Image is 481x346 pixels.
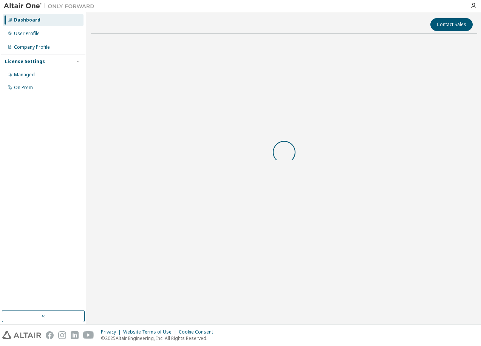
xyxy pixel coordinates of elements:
img: Altair One [4,2,98,10]
div: Cookie Consent [179,329,218,335]
div: Website Terms of Use [123,329,179,335]
img: altair_logo.svg [2,331,41,339]
div: User Profile [14,31,40,37]
div: On Prem [14,85,33,91]
div: Managed [14,72,35,78]
img: youtube.svg [83,331,94,339]
button: Contact Sales [430,18,473,31]
img: linkedin.svg [71,331,79,339]
p: © 2025 Altair Engineering, Inc. All Rights Reserved. [101,335,218,341]
img: instagram.svg [58,331,66,339]
div: Privacy [101,329,123,335]
div: Dashboard [14,17,40,23]
div: License Settings [5,59,45,65]
img: facebook.svg [46,331,54,339]
div: Company Profile [14,44,50,50]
